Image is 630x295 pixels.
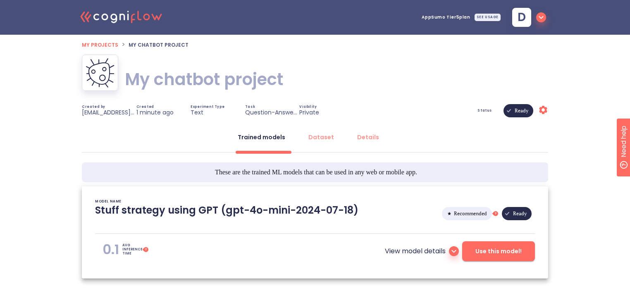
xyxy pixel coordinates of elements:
div: SEE USAGE [475,14,501,21]
div: Trained models [238,133,285,141]
p: MODEL NAME [95,200,122,204]
h1: My chatbot project [125,68,283,91]
span: My chatbot project [129,41,189,48]
span: AppSumo Tier5 plan [422,15,470,19]
span: Use this model! [475,246,522,257]
tspan: ? [495,212,496,216]
span: Recommended [449,184,492,243]
button: Use this model! [462,241,535,261]
span: My projects [82,41,118,48]
p: [EMAIL_ADDRESS][DOMAIN_NAME] [82,109,136,116]
p: AVG INFERENCE TIME [122,243,142,256]
p: 1 minute ago [136,109,174,116]
p: Stuff strategy using GPT (gpt-4o-mini-2024-07-18) [95,204,358,224]
span: Experiment Type [191,105,224,109]
p: Private [299,109,319,116]
button: d [506,5,549,29]
div: Dataset [308,133,334,141]
span: Need help [19,2,51,12]
p: Text [191,109,203,116]
span: Ready [508,184,532,243]
span: Created [136,105,154,109]
span: Created by [82,105,105,109]
img: My chatbot project [86,58,115,88]
p: 0.1 [103,241,119,258]
span: These are the trained ML models that can be used in any web or mobile app. [215,167,417,177]
a: My projects [82,40,118,49]
span: d [518,12,526,23]
span: Status [477,109,492,112]
tspan: ? [145,247,147,252]
span: Task [245,105,255,109]
p: View model details [385,246,446,256]
li: > [122,40,125,50]
p: Question-Answering [245,109,299,116]
span: Visibility [299,105,317,109]
span: Ready [510,81,533,140]
div: Details [357,133,379,141]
